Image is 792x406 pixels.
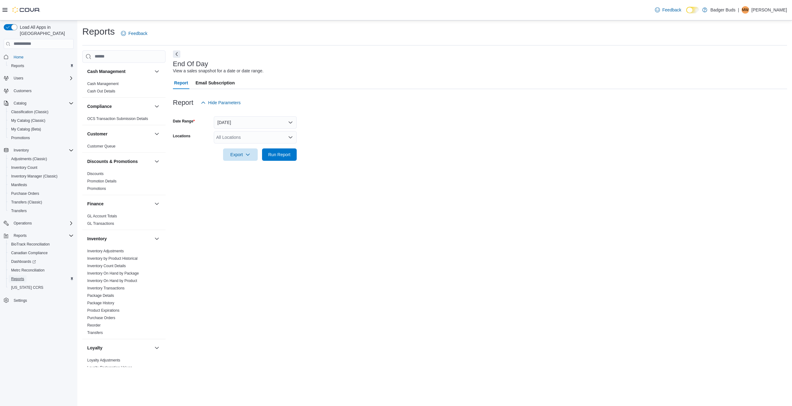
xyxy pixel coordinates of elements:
[6,249,76,257] button: Canadian Compliance
[87,264,126,268] a: Inventory Count Details
[87,131,107,137] h3: Customer
[87,103,112,109] h3: Compliance
[87,201,104,207] h3: Finance
[87,365,132,370] span: Loyalty Redemption Values
[6,198,76,207] button: Transfers (Classic)
[87,81,118,86] span: Cash Management
[173,60,208,68] h3: End Of Day
[710,6,735,14] p: Badger Buds
[738,6,739,14] p: |
[87,286,125,291] span: Inventory Transactions
[87,293,114,298] span: Package Details
[87,286,125,290] a: Inventory Transactions
[11,147,31,154] button: Inventory
[14,148,29,153] span: Inventory
[9,284,74,291] span: Washington CCRS
[87,186,106,191] span: Promotions
[87,345,152,351] button: Loyalty
[87,68,126,75] h3: Cash Management
[11,297,29,304] a: Settings
[6,240,76,249] button: BioTrack Reconciliation
[87,117,148,121] a: OCS Transaction Submission Details
[9,155,74,163] span: Adjustments (Classic)
[87,315,115,320] span: Purchase Orders
[9,275,27,283] a: Reports
[82,170,166,195] div: Discounts & Promotions
[6,134,76,142] button: Promotions
[14,76,23,81] span: Users
[87,186,106,191] a: Promotions
[87,278,137,283] span: Inventory On Hand by Product
[87,358,120,362] a: Loyalty Adjustments
[87,158,138,165] h3: Discounts & Promotions
[118,27,150,40] a: Feedback
[87,214,117,219] span: GL Account Totals
[11,53,26,61] a: Home
[11,200,42,205] span: Transfers (Classic)
[87,301,114,306] span: Package History
[11,147,74,154] span: Inventory
[6,62,76,70] button: Reports
[82,357,166,374] div: Loyalty
[11,53,74,61] span: Home
[87,323,101,327] a: Reorder
[9,155,49,163] a: Adjustments (Classic)
[11,100,29,107] button: Catalog
[9,173,74,180] span: Inventory Manager (Classic)
[11,75,74,82] span: Users
[9,126,74,133] span: My Catalog (Beta)
[9,249,50,257] a: Canadian Compliance
[11,232,29,239] button: Reports
[87,365,132,370] a: Loyalty Redemption Values
[11,87,74,95] span: Customers
[153,200,161,207] button: Finance
[9,134,74,142] span: Promotions
[1,219,76,228] button: Operations
[11,268,45,273] span: Metrc Reconciliation
[208,100,241,106] span: Hide Parameters
[82,80,166,97] div: Cash Management
[9,108,51,116] a: Classification (Classic)
[87,236,107,242] h3: Inventory
[9,258,38,265] a: Dashboards
[214,116,297,129] button: [DATE]
[9,267,74,274] span: Metrc Reconciliation
[9,199,74,206] span: Transfers (Classic)
[223,148,258,161] button: Export
[87,144,115,148] a: Customer Queue
[9,62,27,70] a: Reports
[153,103,161,110] button: Compliance
[9,108,74,116] span: Classification (Classic)
[1,296,76,305] button: Settings
[173,134,191,139] label: Locations
[14,221,32,226] span: Operations
[9,207,29,215] a: Transfers
[9,275,74,283] span: Reports
[14,55,24,60] span: Home
[82,247,166,339] div: Inventory
[9,181,29,189] a: Manifests
[87,249,124,253] a: Inventory Adjustments
[6,108,76,116] button: Classification (Classic)
[173,50,180,58] button: Next
[686,7,699,13] input: Dark Mode
[87,308,119,313] a: Product Expirations
[87,358,120,363] span: Loyalty Adjustments
[87,331,103,335] a: Transfers
[198,96,243,109] button: Hide Parameters
[87,236,152,242] button: Inventory
[9,207,74,215] span: Transfers
[87,158,152,165] button: Discounts & Promotions
[1,86,76,95] button: Customers
[87,179,117,183] a: Promotion Details
[82,212,166,230] div: Finance
[9,199,45,206] a: Transfers (Classic)
[87,68,152,75] button: Cash Management
[662,7,681,13] span: Feedback
[9,126,44,133] a: My Catalog (Beta)
[87,293,114,298] a: Package Details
